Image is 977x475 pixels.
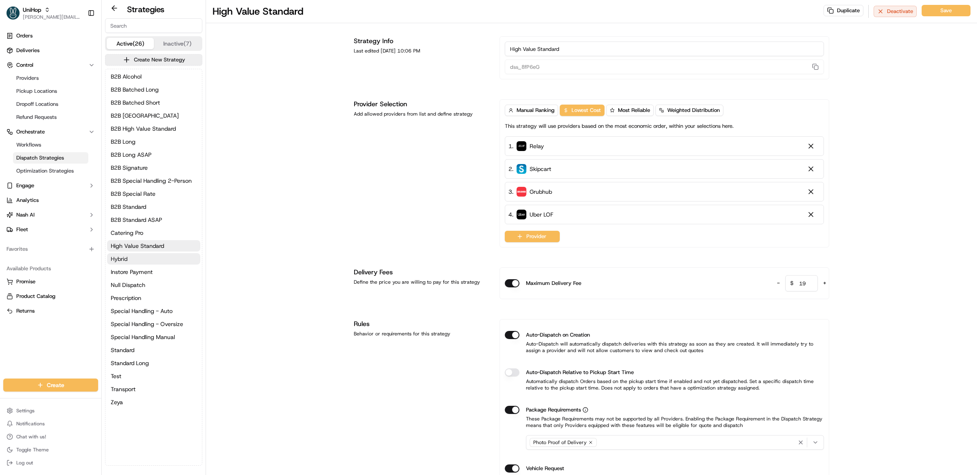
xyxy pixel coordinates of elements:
[107,123,200,134] a: B2B High Value Standard
[77,118,131,126] span: API Documentation
[111,203,146,211] span: B2B Standard
[107,71,200,82] a: B2B Alcohol
[16,420,45,427] span: Notifications
[107,331,200,343] button: Special Handling Manual
[13,112,88,123] a: Refund Requests
[111,229,143,237] span: Catering Pro
[111,138,136,146] span: B2B Long
[111,346,134,354] span: Standard
[354,111,490,117] div: Add allowed providers from list and define strategy
[111,320,183,328] span: Special Handling - Oversize
[107,214,200,225] button: B2B Standard ASAP
[3,290,98,303] button: Product Catalog
[354,267,490,277] h1: Delivery Fees
[787,276,797,293] span: $
[127,4,164,15] h2: Strategies
[3,275,98,288] button: Promise
[606,105,654,116] button: Most Reliable
[16,293,55,300] span: Product Catalog
[69,119,75,125] div: 💻
[111,268,153,276] span: Instore Payment
[16,141,41,149] span: Workflows
[819,279,830,287] button: +
[505,231,560,242] button: Provider
[107,370,200,382] a: Test
[7,278,95,285] a: Promise
[922,5,970,16] button: Save
[16,61,33,69] span: Control
[107,344,200,356] a: Standard
[107,279,200,291] a: Null Dispatch
[583,407,588,413] button: Package Requirements
[111,99,160,107] span: B2B Batched Short
[354,331,490,337] div: Behavior or requirements for this strategy
[16,460,33,466] span: Log out
[28,78,134,86] div: Start new chat
[3,405,98,416] button: Settings
[16,32,33,39] span: Orders
[526,279,581,287] label: Maximum Delivery Fee
[111,190,156,198] span: B2B Special Rate
[508,187,552,196] div: 3 .
[107,240,200,252] a: High Value Standard
[107,38,154,49] button: Active (26)
[23,14,81,20] button: [PERSON_NAME][EMAIL_ADDRESS][DOMAIN_NAME]
[8,33,148,46] p: Welcome 👋
[28,86,103,92] div: We're available if you need us!
[107,266,200,278] button: Instore Payment
[3,29,98,42] a: Orders
[560,105,605,116] button: Lowest Cost
[3,304,98,317] button: Returns
[57,138,99,144] a: Powered byPylon
[107,305,200,317] button: Special Handling - Auto
[13,99,88,110] a: Dropoff Locations
[81,138,99,144] span: Pylon
[107,149,200,160] button: B2B Long ASAP
[3,59,98,72] button: Control
[7,307,95,315] a: Returns
[824,5,863,16] button: Duplicate
[533,439,587,446] span: Photo Proof of Delivery
[3,457,98,468] button: Log out
[3,243,98,256] div: Favorites
[107,188,200,199] button: B2B Special Rate
[5,115,66,129] a: 📗Knowledge Base
[111,307,173,315] span: Special Handling - Auto
[107,253,200,265] a: Hybrid
[3,125,98,138] button: Orchestrate
[107,201,200,212] button: B2B Standard
[111,151,151,159] span: B2B Long ASAP
[505,416,824,429] p: These Package Requirements may not be supported by all Providers. Enabling the Package Requiremen...
[354,36,490,46] h1: Strategy Info
[16,154,64,162] span: Dispatch Strategies
[16,74,39,82] span: Providers
[111,216,162,224] span: B2B Standard ASAP
[16,211,35,219] span: Nash AI
[508,164,551,173] div: 2 .
[111,255,127,263] span: Hybrid
[354,319,490,329] h1: Rules
[16,118,62,126] span: Knowledge Base
[3,208,98,221] button: Nash AI
[505,105,558,116] button: Manual Ranking
[7,7,20,20] img: UniHop
[505,378,824,391] p: Automatically dispatch Orders based on the pickup start time if enabled and not yet dispatched. S...
[13,139,88,151] a: Workflows
[16,128,45,136] span: Orchestrate
[3,223,98,236] button: Fleet
[107,357,200,369] button: Standard Long
[16,197,39,204] span: Analytics
[13,152,88,164] a: Dispatch Strategies
[107,396,200,408] button: Zeya
[23,6,41,14] button: UniHop
[526,368,634,376] label: Auto-Dispatch Relative to Pickup Start Time
[526,331,590,339] label: Auto-Dispatch on Creation
[107,97,200,108] a: B2B Batched Short
[354,48,490,54] div: Last edited [DATE] 10:06 PM
[354,99,490,109] h1: Provider Selection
